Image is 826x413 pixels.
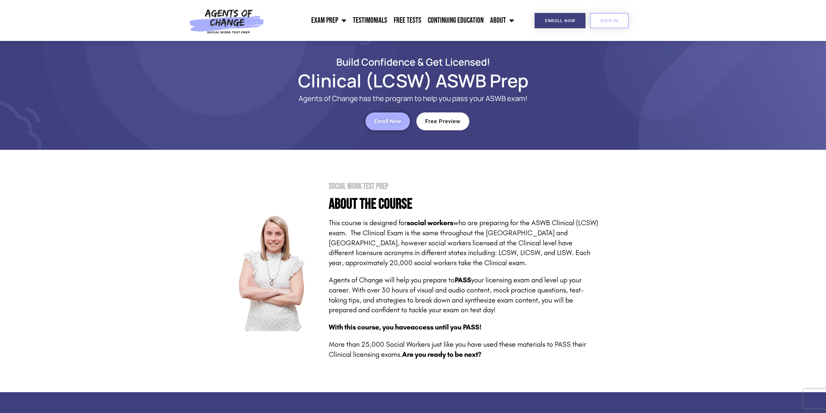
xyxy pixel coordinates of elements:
[329,182,598,190] h2: Social Work Test Prep
[600,19,619,23] span: SIGN IN
[228,73,598,88] h1: Clinical (LCSW) ASWB Prep
[329,275,598,315] p: Agents of Change will help you prepare to your licensing exam and level up your career. With over...
[374,119,401,124] span: Enroll Now
[411,323,481,331] span: access until you PASS!
[390,12,425,29] a: Free Tests
[350,12,390,29] a: Testimonials
[487,12,517,29] a: About
[425,12,487,29] a: Continuing Education
[545,19,575,23] span: Enroll Now
[329,323,411,331] span: With this course, you have
[329,340,598,360] p: More than 25,000 Social Workers just like you have used these materials to PASS their Clinical li...
[416,112,469,130] a: Free Preview
[228,57,598,67] h2: Build Confidence & Get Licensed!
[329,197,598,212] h4: About the Course
[455,276,471,284] strong: PASS
[365,112,410,130] a: Enroll Now
[308,12,350,29] a: Exam Prep
[535,13,586,28] a: Enroll Now
[402,350,481,359] strong: Are you ready to be next?
[590,13,629,28] a: SIGN IN
[329,218,598,268] p: This course is designed for who are preparing for the ASWB Clinical (LCSW) exam. The Clinical Exa...
[407,219,453,227] strong: social workers
[425,119,461,124] span: Free Preview
[254,95,572,103] p: Agents of Change has the program to help you pass your ASWB exam!
[267,12,517,29] nav: Menu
